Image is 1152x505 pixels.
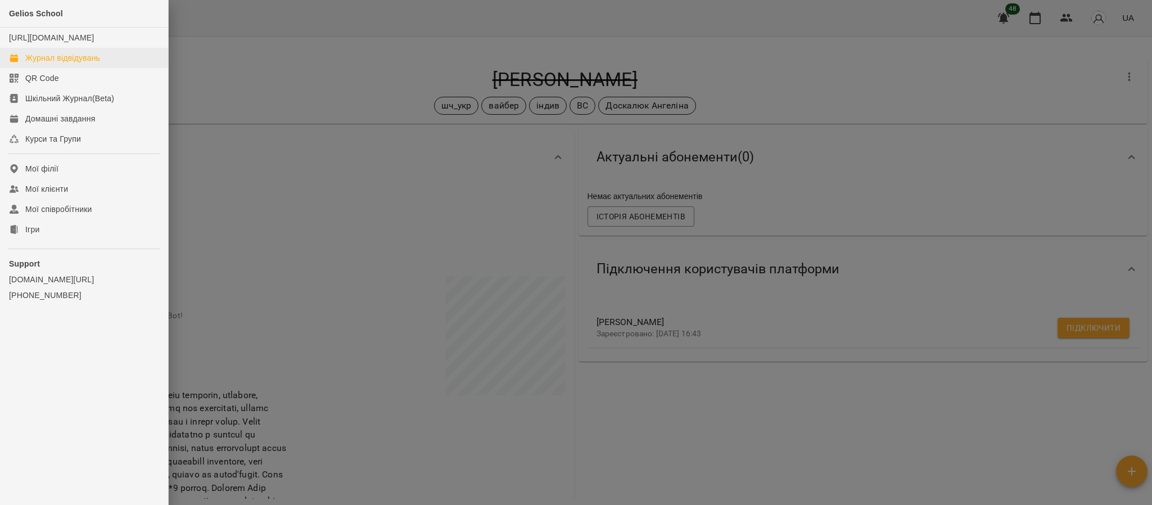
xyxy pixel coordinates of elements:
[25,113,95,124] div: Домашні завдання
[9,274,159,285] a: [DOMAIN_NAME][URL]
[9,258,159,269] p: Support
[9,290,159,301] a: [PHONE_NUMBER]
[25,52,100,64] div: Журнал відвідувань
[25,73,59,84] div: QR Code
[9,33,94,42] a: [URL][DOMAIN_NAME]
[25,204,92,215] div: Мої співробітники
[25,93,114,104] div: Шкільний Журнал(Beta)
[25,224,39,235] div: Ігри
[25,183,68,195] div: Мої клієнти
[9,9,63,18] span: Gelios School
[25,133,81,145] div: Курси та Групи
[25,163,58,174] div: Мої філії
